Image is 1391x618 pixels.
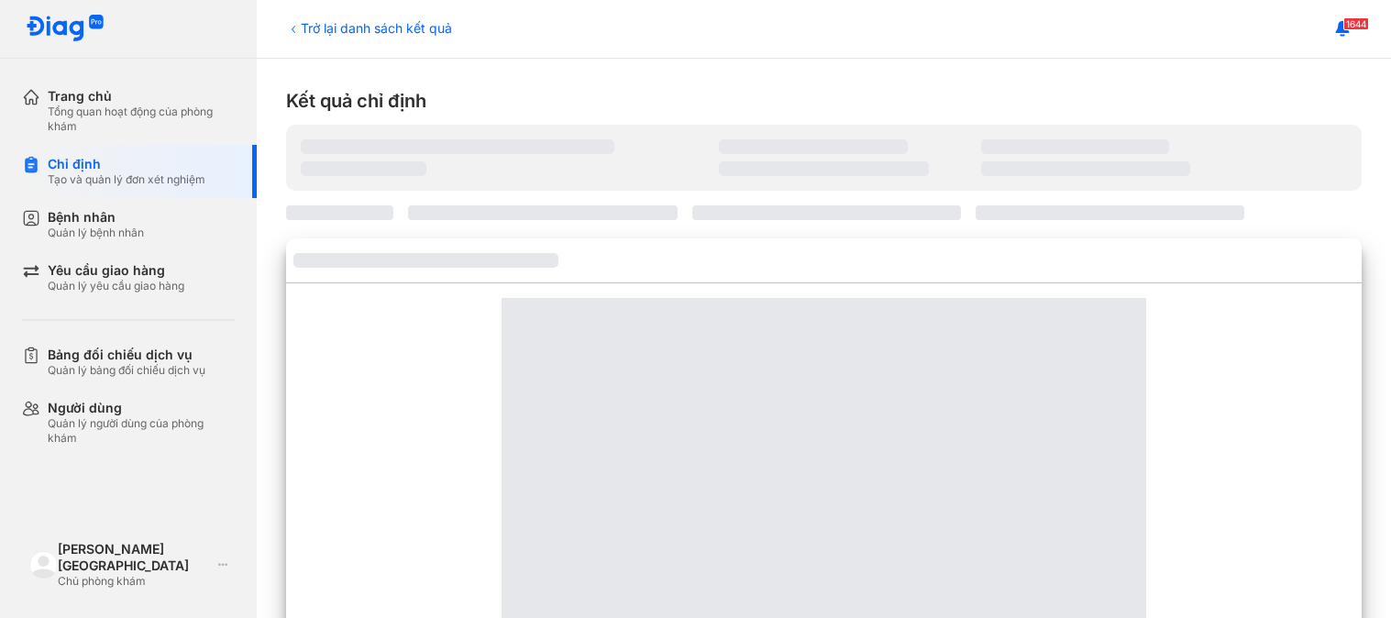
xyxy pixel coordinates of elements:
div: Quản lý người dùng của phòng khám [48,416,235,446]
img: logo [29,551,58,579]
div: Người dùng [48,400,235,416]
div: Yêu cầu giao hàng [48,262,184,279]
div: Bảng đối chiếu dịch vụ [48,347,205,363]
div: Quản lý yêu cầu giao hàng [48,279,184,293]
div: Tổng quan hoạt động của phòng khám [48,105,235,134]
div: Bệnh nhân [48,209,144,226]
div: Kết quả chỉ định [286,88,1362,114]
div: Trang chủ [48,88,235,105]
img: logo [26,15,105,43]
div: Quản lý bệnh nhân [48,226,144,240]
div: Tạo và quản lý đơn xét nghiệm [48,172,205,187]
div: [PERSON_NAME][GEOGRAPHIC_DATA] [58,541,211,574]
div: Trở lại danh sách kết quả [286,18,452,38]
span: 1644 [1343,17,1369,30]
div: Chỉ định [48,156,205,172]
div: Chủ phòng khám [58,574,211,589]
div: Quản lý bảng đối chiếu dịch vụ [48,363,205,378]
